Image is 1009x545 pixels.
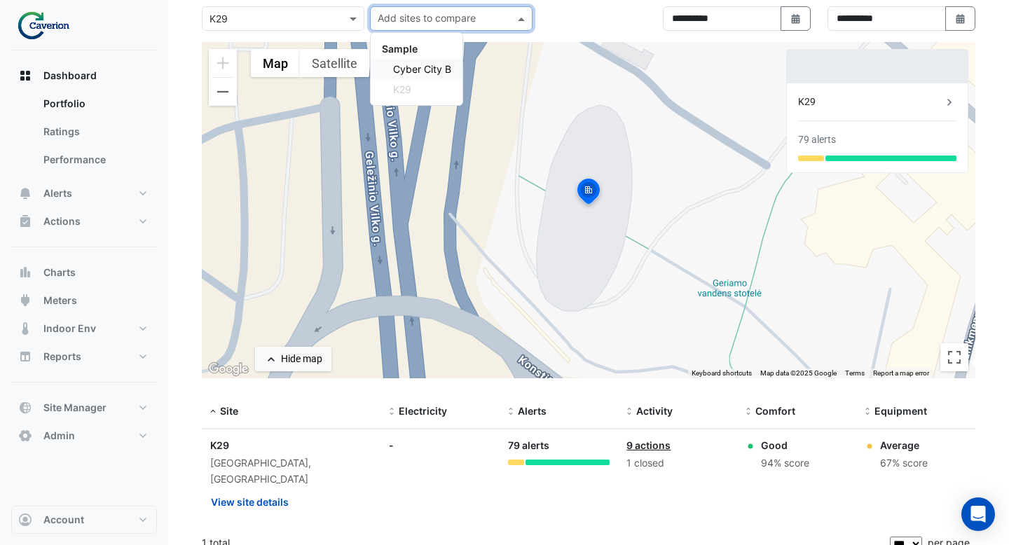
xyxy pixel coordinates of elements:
button: View site details [210,490,289,514]
button: Keyboard shortcuts [692,368,752,378]
ng-dropdown-panel: Options list [370,32,463,106]
a: 9 actions [626,439,671,451]
button: Meters [11,287,157,315]
button: Show satellite imagery [300,49,369,77]
img: site-pin-selected.svg [573,177,604,210]
app-icon: Charts [18,265,32,280]
span: Site Manager [43,401,107,415]
a: Terms [845,369,865,377]
div: [GEOGRAPHIC_DATA], [GEOGRAPHIC_DATA] [210,455,372,488]
button: Hide map [255,347,331,371]
span: Charts [43,265,76,280]
button: Show street map [251,49,300,77]
div: K29 [798,95,942,109]
span: Cyber City B [393,63,451,75]
div: Dashboard [11,90,157,179]
span: Dashboard [43,69,97,83]
button: Dashboard [11,62,157,90]
app-icon: Alerts [18,186,32,200]
button: Site Manager [11,394,157,422]
a: Report a map error [873,369,929,377]
button: Admin [11,422,157,450]
div: 94% score [761,455,809,471]
span: Activity [636,405,673,417]
span: Sample [382,43,418,55]
span: K29 [393,83,411,95]
span: Indoor Env [43,322,96,336]
app-icon: Actions [18,214,32,228]
a: Ratings [32,118,157,146]
div: 1 closed [626,455,729,471]
app-icon: Indoor Env [18,322,32,336]
app-icon: Admin [18,429,32,443]
button: Zoom in [209,49,237,77]
span: Alerts [43,186,72,200]
app-icon: Reports [18,350,32,364]
span: Admin [43,429,75,443]
span: Actions [43,214,81,228]
span: Comfort [755,405,795,417]
div: Good [761,438,809,453]
div: K29 [210,438,372,453]
fa-icon: Select Date [954,13,967,25]
span: Electricity [399,405,447,417]
button: Charts [11,258,157,287]
button: Zoom out [209,78,237,106]
div: Add sites to compare [376,11,476,29]
a: Portfolio [32,90,157,118]
button: Actions [11,207,157,235]
a: Performance [32,146,157,174]
app-icon: Site Manager [18,401,32,415]
span: Meters [43,294,77,308]
div: 79 alerts [798,132,836,147]
div: - [389,438,491,453]
img: Company Logo [17,11,80,39]
app-icon: Meters [18,294,32,308]
div: 67% score [880,455,928,471]
button: Reports [11,343,157,371]
span: Reports [43,350,81,364]
button: Indoor Env [11,315,157,343]
fa-icon: Select Date [790,13,802,25]
span: Map data ©2025 Google [760,369,837,377]
span: Equipment [874,405,927,417]
span: Site [220,405,238,417]
div: Open Intercom Messenger [961,497,995,531]
span: Account [43,513,84,527]
button: Alerts [11,179,157,207]
div: Hide map [281,352,322,366]
a: Open this area in Google Maps (opens a new window) [205,360,252,378]
img: Google [205,360,252,378]
app-icon: Dashboard [18,69,32,83]
div: Average [880,438,928,453]
button: Account [11,506,157,534]
span: Alerts [518,405,547,417]
div: 79 alerts [508,438,610,454]
button: Toggle fullscreen view [940,343,968,371]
